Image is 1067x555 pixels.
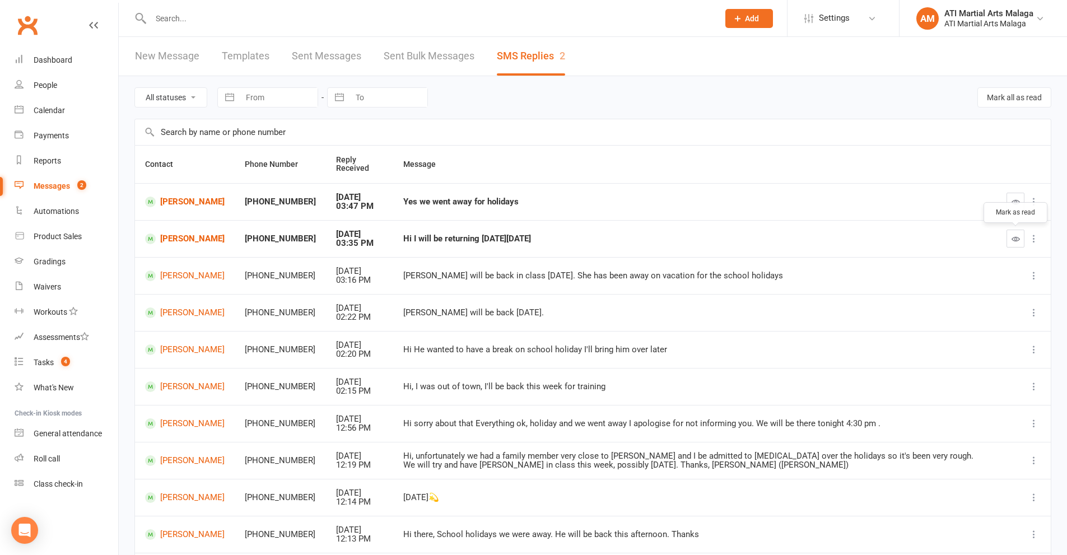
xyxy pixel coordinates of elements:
a: Payments [15,123,118,148]
div: [DATE] [336,377,383,387]
div: Workouts [34,307,67,316]
a: Reports [15,148,118,174]
div: [DATE] [336,193,383,202]
div: [DATE] [336,267,383,276]
div: 02:22 PM [336,313,383,322]
a: [PERSON_NAME] [145,344,225,355]
div: Hi sorry about that Everything ok, holiday and we went away I apologise for not informing you. We... [403,419,986,428]
th: Message [393,146,996,183]
div: ATI Martial Arts Malaga [944,8,1033,18]
a: SMS Replies2 [497,37,565,76]
div: Waivers [34,282,61,291]
div: 03:16 PM [336,276,383,285]
a: [PERSON_NAME] [145,418,225,429]
a: Automations [15,199,118,224]
a: Calendar [15,98,118,123]
button: Add [725,9,773,28]
div: 12:14 PM [336,497,383,507]
div: 2 [560,50,565,62]
div: 03:35 PM [336,239,383,248]
a: Waivers [15,274,118,300]
div: Hi there, School holidays we were away. He will be back this afternoon. Thanks [403,530,986,539]
div: [DATE] [336,451,383,461]
div: What's New [34,383,74,392]
div: 02:15 PM [336,386,383,396]
th: Phone Number [235,146,326,183]
div: People [34,81,57,90]
div: Product Sales [34,232,82,241]
div: [PHONE_NUMBER] [245,234,316,244]
span: 2 [77,180,86,190]
a: Roll call [15,446,118,472]
div: AM [916,7,939,30]
span: Settings [819,6,850,31]
a: [PERSON_NAME] [145,381,225,392]
input: From [240,88,318,107]
div: Messages [34,181,70,190]
div: [PHONE_NUMBER] [245,271,316,281]
div: [PHONE_NUMBER] [245,197,316,207]
a: [PERSON_NAME] [145,307,225,318]
div: [PHONE_NUMBER] [245,456,316,465]
div: Reports [34,156,61,165]
div: Roll call [34,454,60,463]
input: To [350,88,427,107]
div: [DATE] [336,525,383,535]
a: New Message [135,37,199,76]
a: [PERSON_NAME] [145,529,225,540]
div: [PHONE_NUMBER] [245,308,316,318]
div: [PHONE_NUMBER] [245,345,316,355]
a: [PERSON_NAME] [145,197,225,207]
div: 12:19 PM [336,460,383,470]
a: Gradings [15,249,118,274]
div: 12:13 PM [336,534,383,544]
a: General attendance kiosk mode [15,421,118,446]
div: 12:56 PM [336,423,383,433]
div: ATI Martial Arts Malaga [944,18,1033,29]
div: Tasks [34,358,54,367]
div: [DATE] [336,304,383,313]
div: [DATE] [336,414,383,424]
a: [PERSON_NAME] [145,492,225,503]
div: Yes we went away for holidays [403,197,986,207]
div: Hi He wanted to have a break on school holiday I'll bring him over later [403,345,986,355]
a: Sent Bulk Messages [384,37,474,76]
div: Hi, I was out of town, I'll be back this week for training [403,382,986,391]
div: 02:20 PM [336,349,383,359]
div: [PHONE_NUMBER] [245,493,316,502]
a: Templates [222,37,269,76]
div: [DATE] [336,341,383,350]
div: Class check-in [34,479,83,488]
div: [DATE] [336,230,383,239]
a: What's New [15,375,118,400]
a: [PERSON_NAME] [145,270,225,281]
div: [DATE] [336,488,383,498]
span: 4 [61,357,70,366]
div: [PHONE_NUMBER] [245,530,316,539]
div: Hi I will be returning [DATE][DATE] [403,234,986,244]
div: [DATE]💫 [403,493,986,502]
div: Calendar [34,106,65,115]
a: Dashboard [15,48,118,73]
a: Class kiosk mode [15,472,118,497]
a: Workouts [15,300,118,325]
a: [PERSON_NAME] [145,455,225,466]
div: General attendance [34,429,102,438]
a: People [15,73,118,98]
div: Payments [34,131,69,140]
a: Assessments [15,325,118,350]
div: Dashboard [34,55,72,64]
div: [PHONE_NUMBER] [245,419,316,428]
th: Reply Received [326,146,393,183]
a: Tasks 4 [15,350,118,375]
div: Hi, unfortunately we had a family member very close to [PERSON_NAME] and I be admitted to [MEDICA... [403,451,986,470]
a: Messages 2 [15,174,118,199]
th: Contact [135,146,235,183]
div: [PHONE_NUMBER] [245,382,316,391]
input: Search by name or phone number [135,119,1051,145]
a: Sent Messages [292,37,361,76]
span: Add [745,14,759,23]
div: [PERSON_NAME] will be back [DATE]. [403,308,986,318]
a: Product Sales [15,224,118,249]
a: [PERSON_NAME] [145,234,225,244]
